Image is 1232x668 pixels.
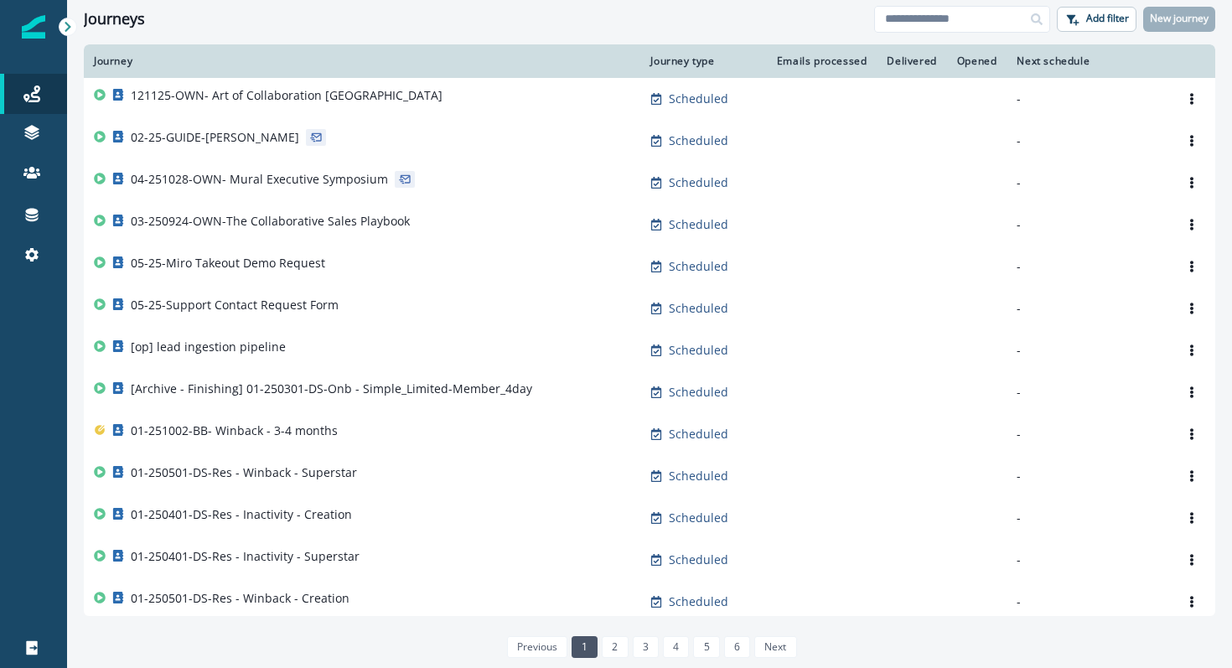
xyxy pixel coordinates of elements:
button: Options [1178,505,1205,531]
p: [op] lead ingestion pipeline [131,339,286,355]
button: Options [1178,254,1205,279]
a: 01-250501-DS-Res - Winback - CreationScheduled--Options [84,581,1215,623]
p: 01-251002-BB- Winback - 3-4 months [131,422,338,439]
a: Page 2 [602,636,628,658]
a: Next page [754,636,796,658]
p: - [1017,342,1158,359]
p: - [1017,258,1158,275]
a: 01-250501-DS-Res - Winback - SuperstarScheduled--Options [84,455,1215,497]
button: Options [1178,463,1205,489]
a: 121125-OWN- Art of Collaboration [GEOGRAPHIC_DATA]Scheduled--Options [84,78,1215,120]
p: 04-251028-OWN- Mural Executive Symposium [131,171,388,188]
div: Opened [957,54,997,68]
button: Add filter [1057,7,1136,32]
p: 01-250501-DS-Res - Winback - Superstar [131,464,357,481]
button: Options [1178,422,1205,447]
a: 04-251028-OWN- Mural Executive SymposiumScheduled--Options [84,162,1215,204]
div: Emails processed [773,54,867,68]
a: Page 5 [693,636,719,658]
a: Page 6 [724,636,750,658]
button: Options [1178,170,1205,195]
img: Inflection [22,15,45,39]
p: - [1017,132,1158,149]
button: Options [1178,338,1205,363]
p: - [1017,551,1158,568]
p: - [1017,468,1158,484]
a: 03-250924-OWN-The Collaborative Sales PlaybookScheduled--Options [84,204,1215,246]
a: Page 1 is your current page [572,636,598,658]
p: 02-25-GUIDE-[PERSON_NAME] [131,129,299,146]
p: - [1017,510,1158,526]
p: 01-250401-DS-Res - Inactivity - Creation [131,506,352,523]
p: - [1017,174,1158,191]
p: Scheduled [669,174,728,191]
a: 01-251002-BB- Winback - 3-4 monthsScheduled--Options [84,413,1215,455]
p: Scheduled [669,510,728,526]
p: 01-250401-DS-Res - Inactivity - Superstar [131,548,360,565]
a: 05-25-Miro Takeout Demo RequestScheduled--Options [84,246,1215,287]
p: 03-250924-OWN-The Collaborative Sales Playbook [131,213,410,230]
button: Options [1178,296,1205,321]
button: Options [1178,547,1205,572]
button: Options [1178,380,1205,405]
p: Scheduled [669,216,728,233]
button: Options [1178,589,1205,614]
p: - [1017,593,1158,610]
a: 01-250401-DS-Res - Inactivity - CreationScheduled--Options [84,497,1215,539]
p: Scheduled [669,426,728,443]
p: 05-25-Support Contact Request Form [131,297,339,313]
p: Scheduled [669,342,728,359]
p: Scheduled [669,593,728,610]
p: Scheduled [669,132,728,149]
a: [op] lead ingestion pipelineScheduled--Options [84,329,1215,371]
h1: Journeys [84,10,145,28]
p: Scheduled [669,91,728,107]
a: [Archive - Finishing] 01-250301-DS-Onb - Simple_Limited-Member_4dayScheduled--Options [84,371,1215,413]
button: Options [1178,212,1205,237]
p: - [1017,300,1158,317]
button: New journey [1143,7,1215,32]
div: Journey type [650,54,752,68]
ul: Pagination [503,636,797,658]
p: Scheduled [669,551,728,568]
button: Options [1178,128,1205,153]
p: - [1017,384,1158,401]
p: [Archive - Finishing] 01-250301-DS-Onb - Simple_Limited-Member_4day [131,381,532,397]
p: Scheduled [669,384,728,401]
div: Next schedule [1017,54,1158,68]
div: Delivered [887,54,936,68]
button: Options [1178,86,1205,111]
div: Journey [94,54,630,68]
p: - [1017,91,1158,107]
p: Scheduled [669,300,728,317]
a: 05-25-Support Contact Request FormScheduled--Options [84,287,1215,329]
a: 01-250401-DS-Res - Inactivity - SuperstarScheduled--Options [84,539,1215,581]
p: Add filter [1086,13,1129,24]
a: Page 3 [633,636,659,658]
p: Scheduled [669,258,728,275]
p: New journey [1150,13,1209,24]
a: 02-25-GUIDE-[PERSON_NAME]Scheduled--Options [84,120,1215,162]
p: 01-250501-DS-Res - Winback - Creation [131,590,349,607]
p: 05-25-Miro Takeout Demo Request [131,255,325,272]
p: - [1017,216,1158,233]
p: Scheduled [669,468,728,484]
p: 121125-OWN- Art of Collaboration [GEOGRAPHIC_DATA] [131,87,443,104]
a: Page 4 [663,636,689,658]
p: - [1017,426,1158,443]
